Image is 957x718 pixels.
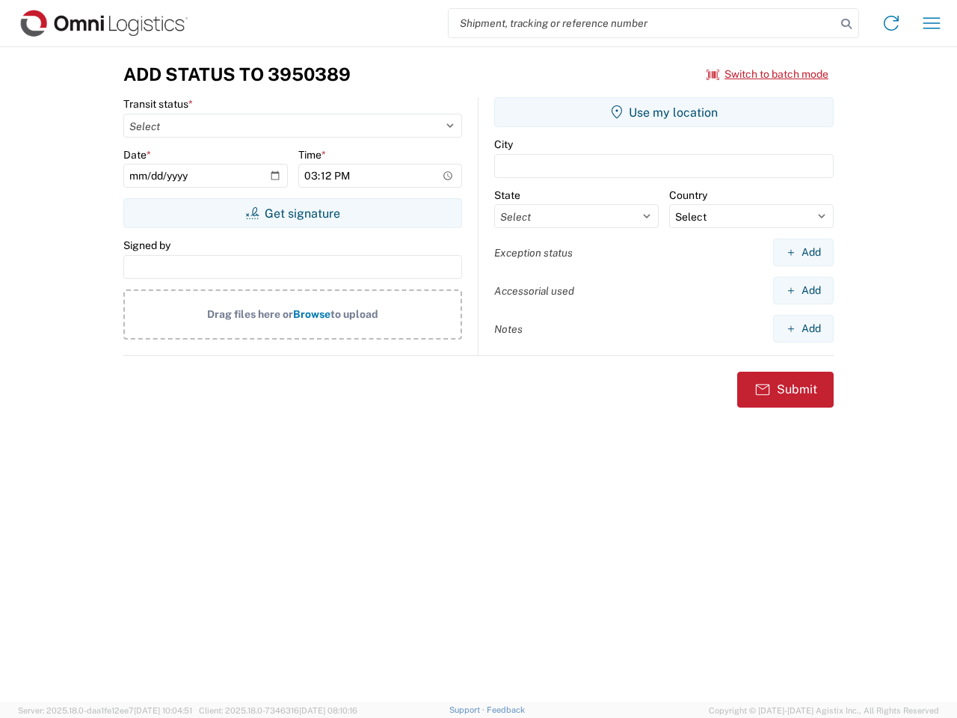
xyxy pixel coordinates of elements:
[299,706,357,715] span: [DATE] 08:10:16
[737,372,834,408] button: Submit
[449,9,836,37] input: Shipment, tracking or reference number
[199,706,357,715] span: Client: 2025.18.0-7346316
[487,705,525,714] a: Feedback
[18,706,192,715] span: Server: 2025.18.0-daa1fe12ee7
[123,64,351,85] h3: Add Status to 3950389
[494,138,513,151] label: City
[494,322,523,336] label: Notes
[494,246,573,260] label: Exception status
[709,704,939,717] span: Copyright © [DATE]-[DATE] Agistix Inc., All Rights Reserved
[773,239,834,266] button: Add
[494,284,574,298] label: Accessorial used
[123,97,193,111] label: Transit status
[123,198,462,228] button: Get signature
[773,277,834,304] button: Add
[134,706,192,715] span: [DATE] 10:04:51
[773,315,834,343] button: Add
[330,308,378,320] span: to upload
[123,239,170,252] label: Signed by
[494,97,834,127] button: Use my location
[707,62,828,87] button: Switch to batch mode
[669,188,707,202] label: Country
[123,148,151,162] label: Date
[207,308,293,320] span: Drag files here or
[494,188,520,202] label: State
[298,148,326,162] label: Time
[449,705,487,714] a: Support
[293,308,330,320] span: Browse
